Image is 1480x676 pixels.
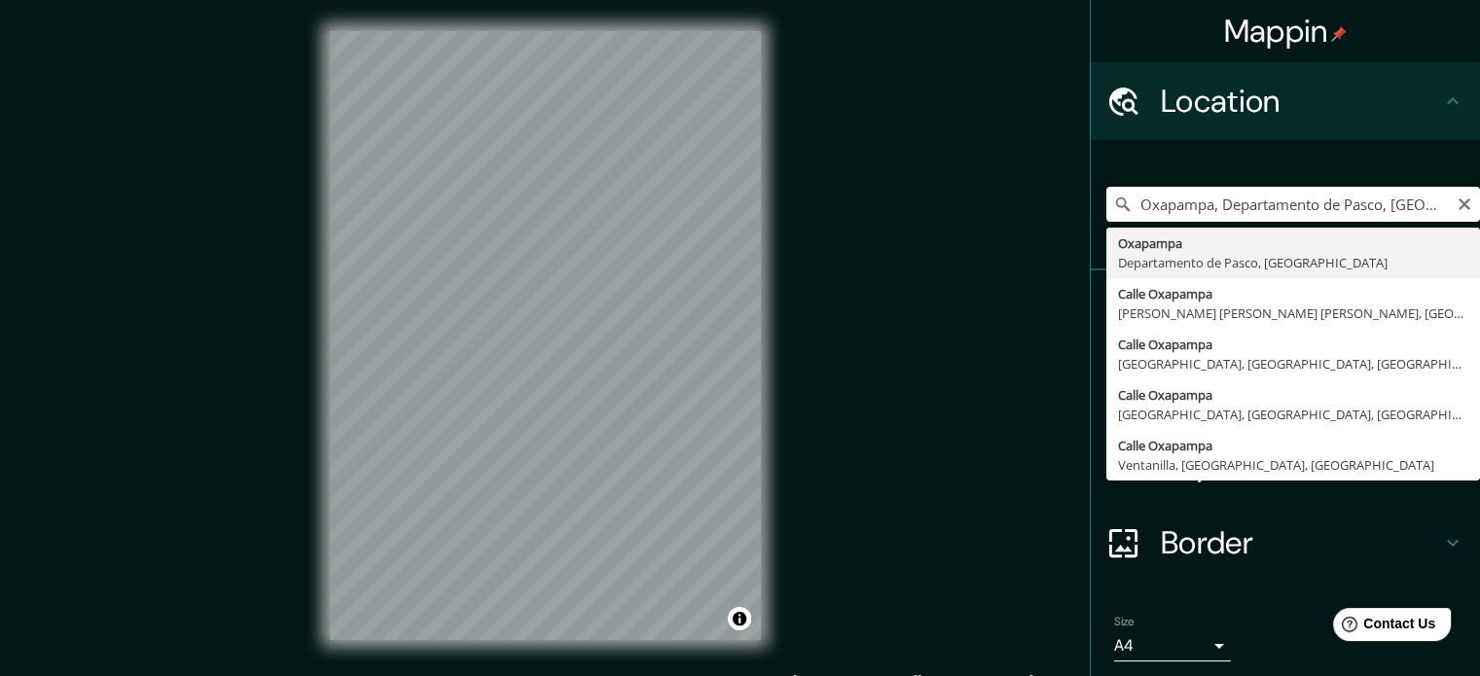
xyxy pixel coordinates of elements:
[1118,405,1468,424] div: [GEOGRAPHIC_DATA], [GEOGRAPHIC_DATA], [GEOGRAPHIC_DATA]
[1114,614,1135,630] label: Size
[1118,233,1468,253] div: Oxapampa
[1224,12,1348,51] h4: Mappin
[1091,426,1480,504] div: Layout
[1118,253,1468,272] div: Departamento de Pasco, [GEOGRAPHIC_DATA]
[1091,504,1480,582] div: Border
[1114,630,1231,661] div: A4
[1161,445,1441,484] h4: Layout
[1118,436,1468,455] div: Calle Oxapampa
[1118,354,1468,374] div: [GEOGRAPHIC_DATA], [GEOGRAPHIC_DATA], [GEOGRAPHIC_DATA]
[1091,270,1480,348] div: Pins
[1091,348,1480,426] div: Style
[1161,82,1441,121] h4: Location
[330,31,761,640] canvas: Map
[1118,385,1468,405] div: Calle Oxapampa
[1457,194,1472,212] button: Clear
[1118,335,1468,354] div: Calle Oxapampa
[1161,523,1441,562] h4: Border
[1118,284,1468,303] div: Calle Oxapampa
[1118,455,1468,475] div: Ventanilla, [GEOGRAPHIC_DATA], [GEOGRAPHIC_DATA]
[728,607,751,630] button: Toggle attribution
[1118,303,1468,323] div: [PERSON_NAME] [PERSON_NAME] [PERSON_NAME], [GEOGRAPHIC_DATA], [GEOGRAPHIC_DATA]
[1106,187,1480,222] input: Pick your city or area
[1307,600,1459,655] iframe: Help widget launcher
[1091,62,1480,140] div: Location
[1331,26,1347,42] img: pin-icon.png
